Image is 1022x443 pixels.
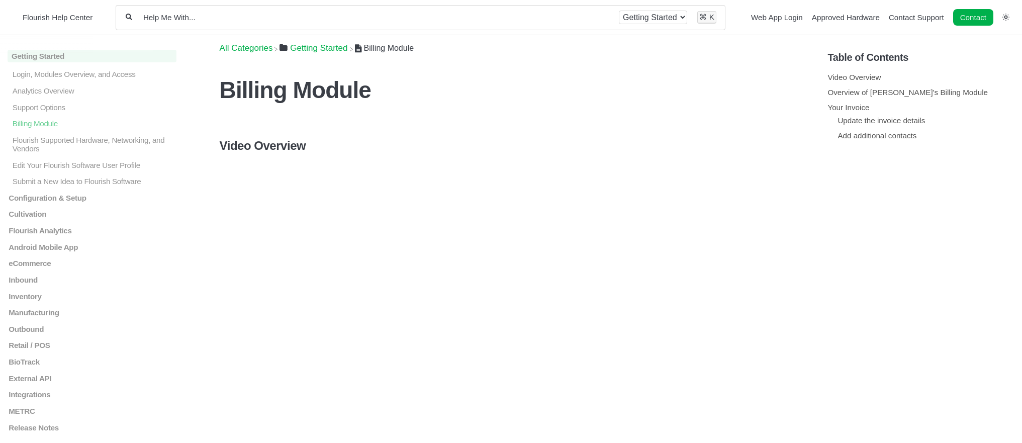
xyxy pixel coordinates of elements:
[8,390,176,399] a: Integrations
[709,13,714,21] kbd: K
[812,13,880,22] a: Approved Hardware navigation item
[8,119,176,128] a: Billing Module
[889,13,944,22] a: Contact Support navigation item
[827,103,869,112] a: Your Invoice
[8,407,176,415] a: METRC
[1002,13,1009,21] a: Switch dark mode setting
[8,177,176,186] a: Submit a New Idea to Flourish Software
[220,43,273,53] a: Breadcrumb link to All Categories
[8,341,176,349] a: Retail / POS
[953,9,993,26] a: Contact
[220,76,803,104] h1: Billing Module
[12,160,176,169] p: Edit Your Flourish Software User Profile
[12,119,176,128] p: Billing Module
[220,139,803,153] h4: Video Overview
[751,13,803,22] a: Web App Login navigation item
[838,116,925,125] a: Update the invoice details
[8,160,176,169] a: Edit Your Flourish Software User Profile
[8,308,176,317] a: Manufacturing
[8,50,176,62] a: Getting Started
[827,52,1014,63] h5: Table of Contents
[12,103,176,111] p: Support Options
[13,11,92,24] a: Flourish Help Center
[12,136,176,153] p: Flourish Supported Hardware, Networking, and Vendors
[280,43,347,53] a: Getting Started
[838,131,916,140] a: Add additional contacts
[8,226,176,235] a: Flourish Analytics
[8,292,176,300] a: Inventory
[951,11,996,25] li: Contact desktop
[8,259,176,268] a: eCommerce
[827,73,881,81] a: Video Overview
[8,103,176,111] a: Support Options
[8,136,176,153] a: Flourish Supported Hardware, Networking, and Vendors
[699,13,707,21] kbd: ⌘
[8,210,176,218] a: Cultivation
[23,13,92,22] span: Flourish Help Center
[8,374,176,382] a: External API
[142,13,609,22] input: Help Me With...
[8,86,176,95] a: Analytics Overview
[8,358,176,366] a: BioTrack
[290,43,347,53] span: ​Getting Started
[13,11,18,24] img: Flourish Help Center Logo
[827,88,988,97] a: Overview of [PERSON_NAME]'s Billing Module
[12,177,176,186] p: Submit a New Idea to Flourish Software
[8,325,176,333] a: Outbound
[220,43,273,53] span: All Categories
[8,194,176,202] a: Configuration & Setup
[12,86,176,95] p: Analytics Overview
[8,423,176,431] a: Release Notes
[8,276,176,284] a: Inbound
[364,44,414,52] span: Billing Module
[8,70,176,78] a: Login, Modules Overview, and Access
[8,242,176,251] a: Android Mobile App
[12,70,176,78] p: Login, Modules Overview, and Access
